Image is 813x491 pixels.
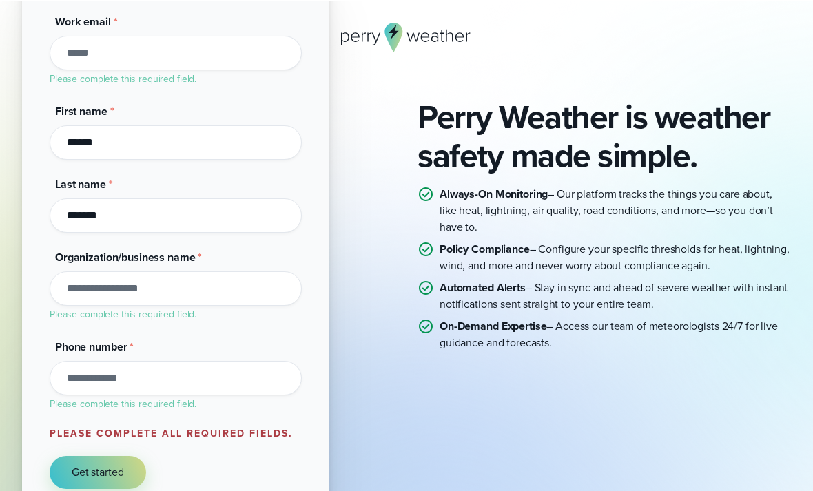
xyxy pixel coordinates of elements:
[418,97,791,174] h2: Perry Weather is weather safety made simple.
[55,103,107,118] span: First name
[440,317,546,333] strong: On-Demand Expertise
[55,176,106,191] span: Last name
[55,338,127,354] span: Phone number
[55,13,111,29] span: Work email
[50,455,146,488] button: Get started
[440,279,526,295] strong: Automated Alerts
[440,317,791,351] p: – Access our team of meteorologists 24/7 for live guidance and forecasts.
[440,240,530,256] strong: Policy Compliance
[440,185,548,201] strong: Always-On Monitoring
[440,185,791,235] p: – Our platform tracks the things you care about, like heat, lightning, air quality, road conditio...
[440,240,791,273] p: – Configure your specific thresholds for heat, lightning, wind, and more and never worry about co...
[50,71,196,85] label: Please complete this required field.
[50,306,196,321] label: Please complete this required field.
[72,463,124,480] span: Get started
[440,279,791,312] p: – Stay in sync and ahead of severe weather with instant notifications sent straight to your entir...
[50,426,293,440] label: Please complete all required fields.
[50,396,196,410] label: Please complete this required field.
[55,249,195,264] span: Organization/business name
